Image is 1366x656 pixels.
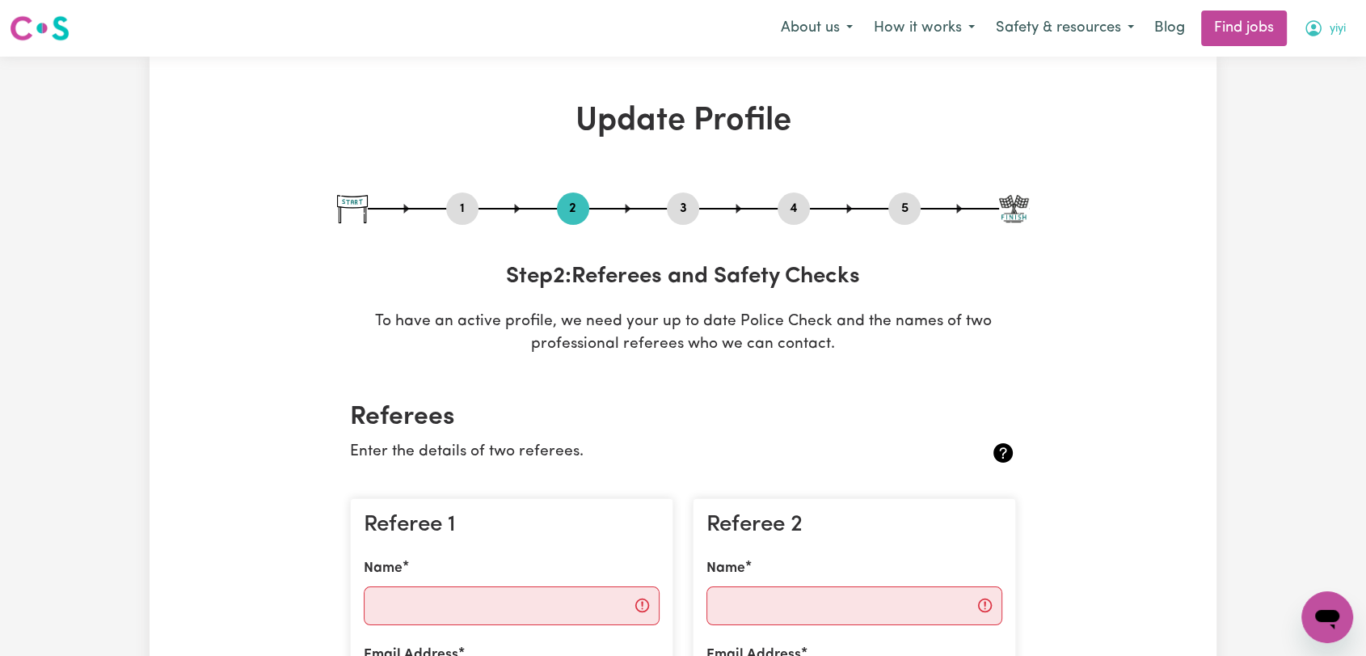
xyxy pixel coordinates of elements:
label: Name [706,558,745,579]
button: Go to step 2 [557,198,589,219]
img: Careseekers logo [10,14,70,43]
p: To have an active profile, we need your up to date Police Check and the names of two professional... [337,311,1029,358]
iframe: Button to launch messaging window [1301,591,1353,643]
a: Find jobs [1201,11,1287,46]
span: yiyi [1330,20,1346,38]
p: Enter the details of two referees. [350,441,905,464]
button: My Account [1293,11,1356,45]
h2: Referees [350,402,1016,433]
button: Go to step 4 [778,198,810,219]
button: Go to step 5 [888,198,921,219]
button: Go to step 3 [667,198,699,219]
h3: Referee 2 [706,512,1002,540]
h1: Update Profile [337,102,1029,141]
button: About us [770,11,863,45]
a: Blog [1145,11,1195,46]
label: Name [364,558,403,579]
h3: Referee 1 [364,512,660,540]
button: How it works [863,11,985,45]
a: Careseekers logo [10,10,70,47]
button: Safety & resources [985,11,1145,45]
button: Go to step 1 [446,198,479,219]
h3: Step 2 : Referees and Safety Checks [337,264,1029,291]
